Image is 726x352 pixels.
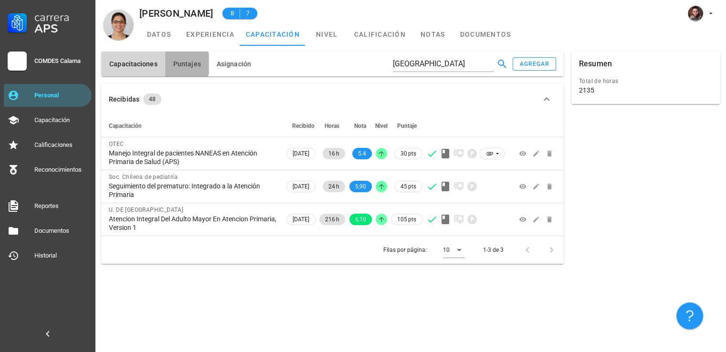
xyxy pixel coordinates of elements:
span: 5,90 [355,181,366,192]
a: Calificaciones [4,134,92,156]
div: Capacitación [34,116,88,124]
div: Manejo Integral de pacientes NANEAS en Atención Primaria de Salud (APS) [109,149,277,166]
th: Puntaje [389,114,424,137]
span: [DATE] [293,181,309,192]
div: Total de horas [579,76,713,86]
span: Puntaje [397,123,417,129]
div: 10 [443,246,450,254]
div: avatar [103,10,134,40]
div: 2135 [579,86,594,94]
div: Historial [34,252,88,259]
a: calificación [348,23,411,46]
span: 16 h [328,148,339,159]
span: Nota [354,123,366,129]
div: Reconocimientos [34,166,88,174]
span: Capacitación [109,123,142,129]
div: Atencion Integral Del Adulto Mayor En Atencion Primaria, Version 1 [109,215,277,232]
div: Filas por página: [383,236,465,264]
span: 7 [244,9,252,18]
div: Recibidas [109,94,139,104]
span: Recibido [292,123,315,129]
th: Nivel [374,114,389,137]
span: Horas [325,123,339,129]
div: COMDES Calama [34,57,88,65]
span: 45 pts [400,182,416,191]
span: 105 pts [397,215,416,224]
th: Nota [347,114,374,137]
span: 30 pts [400,149,416,158]
div: Seguimiento del prematuro: Integrado a la Atención Primaria [109,182,277,199]
a: experiencia [180,23,240,46]
div: Personal [34,92,88,99]
span: 5.4 [358,148,366,159]
div: [PERSON_NAME] [139,8,213,19]
span: Nivel [375,123,388,129]
div: APS [34,23,88,34]
button: Capacitaciones [101,52,165,76]
div: avatar [688,6,703,21]
div: Resumen [579,52,612,76]
div: agregar [519,61,550,67]
span: U. DE [GEOGRAPHIC_DATA] [109,207,183,213]
span: Soc. Chilena de pediatría [109,174,178,180]
div: 10Filas por página: [443,242,465,258]
span: 48 [149,93,156,105]
span: [DATE] [293,148,309,159]
span: [DATE] [293,214,309,225]
a: Personal [4,84,92,107]
a: capacitación [240,23,305,46]
button: agregar [513,57,556,71]
a: documentos [454,23,517,46]
span: OTEC [109,141,124,147]
div: Reportes [34,202,88,210]
span: Asignación [216,60,251,68]
button: Recibidas 48 [101,84,564,114]
a: Capacitación [4,109,92,132]
button: Puntajes [165,52,209,76]
a: Historial [4,244,92,267]
a: Reconocimientos [4,158,92,181]
button: Asignación [209,52,259,76]
div: 1-3 de 3 [483,246,504,254]
span: Puntajes [173,60,201,68]
th: Recibido [284,114,317,137]
a: Reportes [4,195,92,217]
span: 24 h [328,181,339,192]
a: datos [137,23,180,46]
th: Capacitación [101,114,284,137]
span: Capacitaciones [109,60,158,68]
a: notas [411,23,454,46]
a: Documentos [4,219,92,242]
span: B [228,9,236,18]
div: Documentos [34,227,88,235]
div: Carrera [34,11,88,23]
th: Horas [317,114,347,137]
a: nivel [305,23,348,46]
span: 216 h [325,214,339,225]
div: Calificaciones [34,141,88,149]
span: 6,10 [355,214,366,225]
